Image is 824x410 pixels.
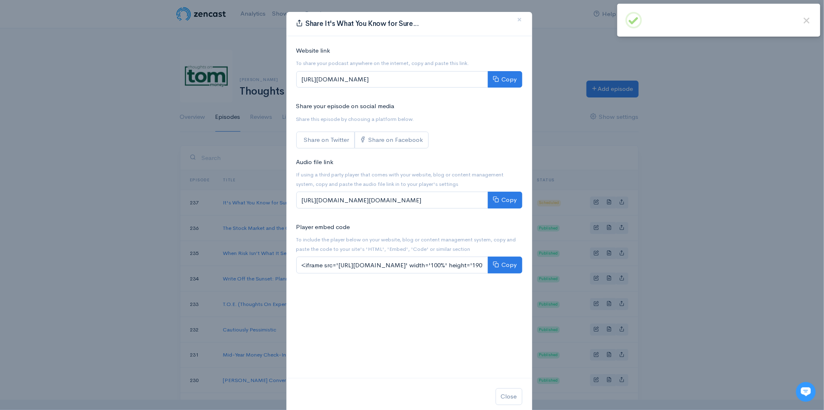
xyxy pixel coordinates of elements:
[296,171,504,188] small: If using a third party player that comes with your website, blog or content management system, co...
[53,68,99,75] span: New conversation
[517,14,522,25] span: ×
[488,192,522,208] button: Copy
[508,9,532,31] button: Close
[296,158,334,167] label: Audio file link
[296,257,488,273] input: <iframe src='[URL][DOMAIN_NAME]' width='100%' height='190' frameborder='0' scrolling='no' seamles...
[296,60,469,67] small: To share your podcast anywhere on the internet, copy and paste this link.
[18,109,153,126] input: Search articles
[296,116,414,123] small: Share this episode by choosing a platform below.
[7,63,158,80] button: New conversation
[796,382,816,402] iframe: gist-messenger-bubble-iframe
[488,257,522,273] button: Copy
[296,192,488,208] input: [URL][DOMAIN_NAME][DOMAIN_NAME]
[296,236,516,252] small: To include the player below on your website, blog or content management system, copy and paste th...
[296,46,330,56] label: Website link
[296,132,429,148] div: Social sharing links
[496,388,522,405] button: Close
[296,102,395,111] label: Share your episode on social media
[5,96,159,106] p: Find an answer quickly
[355,132,429,148] a: Share on Facebook
[296,222,350,232] label: Player embed code
[801,15,812,26] button: Close this dialog
[296,132,355,148] a: Share on Twitter
[305,19,419,28] span: Share It's What You Know for Sure...
[488,71,522,88] button: Copy
[296,71,488,88] input: [URL][DOMAIN_NAME]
